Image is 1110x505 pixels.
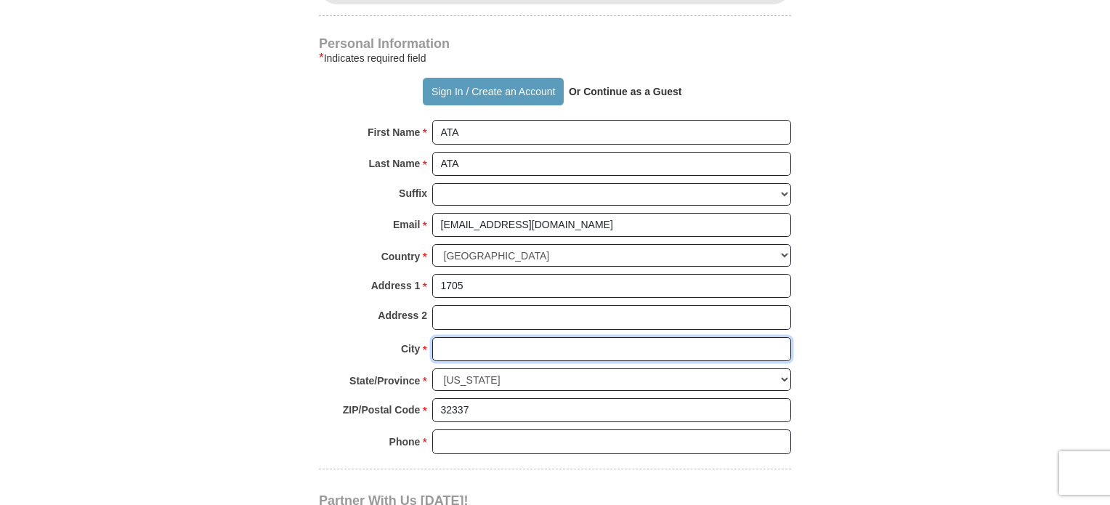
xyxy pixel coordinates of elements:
strong: Suffix [399,183,427,203]
strong: City [401,339,420,359]
strong: First Name [368,122,420,142]
strong: Email [393,214,420,235]
strong: Address 2 [378,305,427,326]
strong: Last Name [369,153,421,174]
strong: Or Continue as a Guest [569,86,682,97]
strong: ZIP/Postal Code [343,400,421,420]
button: Sign In / Create an Account [423,78,563,105]
strong: Phone [389,432,421,452]
h4: Personal Information [319,38,791,49]
strong: Address 1 [371,275,421,296]
div: Indicates required field [319,49,791,67]
strong: State/Province [349,371,420,391]
strong: Country [381,246,421,267]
